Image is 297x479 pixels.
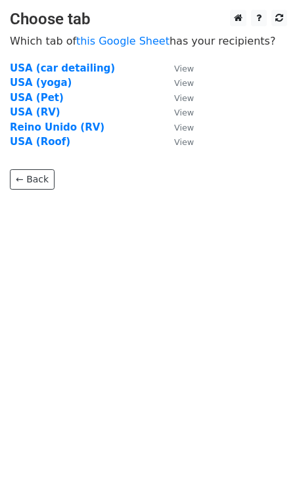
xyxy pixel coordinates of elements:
[10,121,104,133] a: Reino Unido (RV)
[174,78,194,88] small: View
[10,106,60,118] a: USA (RV)
[161,106,194,118] a: View
[10,136,70,148] a: USA (Roof)
[10,92,64,104] a: USA (Pet)
[174,123,194,133] small: View
[10,34,287,48] p: Which tab of has your recipients?
[174,93,194,103] small: View
[161,121,194,133] a: View
[174,64,194,73] small: View
[161,136,194,148] a: View
[10,77,72,89] a: USA (yoga)
[10,10,287,29] h3: Choose tab
[10,62,115,74] a: USA (car detailing)
[161,92,194,104] a: View
[161,77,194,89] a: View
[76,35,170,47] a: this Google Sheet
[161,62,194,74] a: View
[174,137,194,147] small: View
[10,169,55,190] a: ← Back
[174,108,194,117] small: View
